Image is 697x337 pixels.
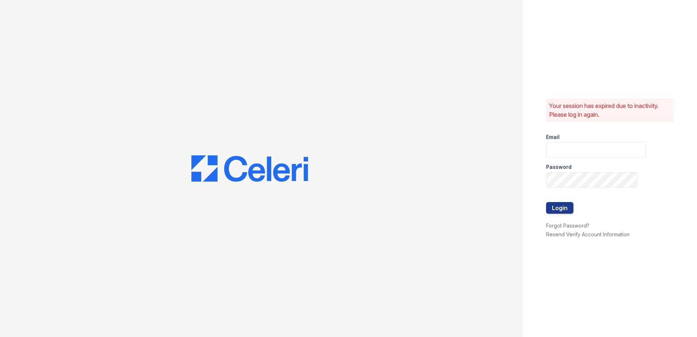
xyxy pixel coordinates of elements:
[546,231,630,237] a: Resend Verify Account Information
[546,222,589,229] a: Forgot Password?
[546,133,560,141] label: Email
[191,155,308,182] img: CE_Logo_Blue-a8612792a0a2168367f1c8372b55b34899dd931a85d93a1a3d3e32e68fde9ad4.png
[546,163,572,171] label: Password
[546,202,573,214] button: Login
[549,101,671,119] p: Your session has expired due to inactivity. Please log in again.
